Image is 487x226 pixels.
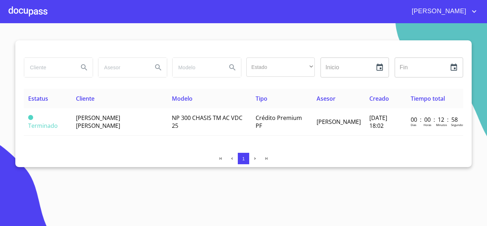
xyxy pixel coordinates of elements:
[150,59,167,76] button: Search
[406,6,470,17] span: [PERSON_NAME]
[369,114,387,130] span: [DATE] 18:02
[24,58,73,77] input: search
[256,114,302,130] span: Crédito Premium PF
[436,123,447,127] p: Minutos
[173,58,221,77] input: search
[224,59,241,76] button: Search
[256,95,267,102] span: Tipo
[98,58,147,77] input: search
[406,6,478,17] button: account of current user
[317,95,335,102] span: Asesor
[76,114,120,130] span: [PERSON_NAME] [PERSON_NAME]
[369,95,389,102] span: Creado
[172,95,193,102] span: Modelo
[242,156,245,161] span: 1
[411,116,459,124] p: 00 : 00 : 12 : 58
[411,123,416,127] p: Dias
[238,153,249,164] button: 1
[172,114,242,130] span: NP 300 CHASIS TM AC VDC 25
[411,95,445,102] span: Tiempo total
[28,115,33,120] span: Terminado
[424,123,431,127] p: Horas
[246,57,315,77] div: ​
[317,118,361,126] span: [PERSON_NAME]
[451,123,464,127] p: Segundos
[76,59,93,76] button: Search
[76,95,94,102] span: Cliente
[28,122,58,130] span: Terminado
[28,95,48,102] span: Estatus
